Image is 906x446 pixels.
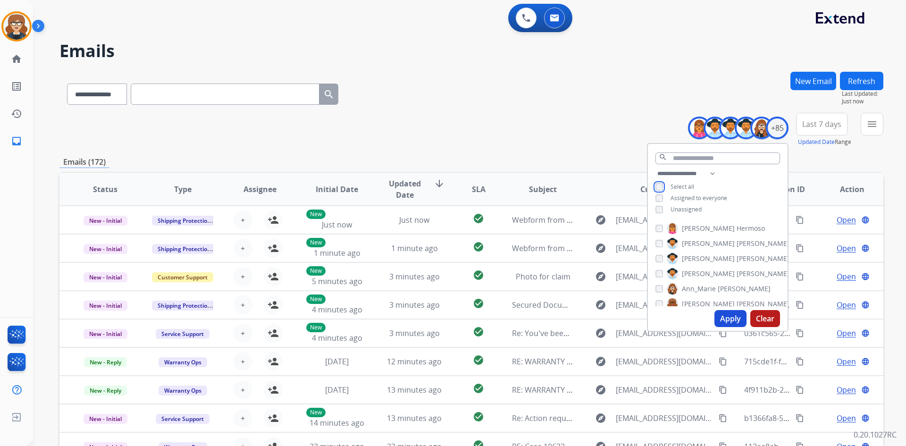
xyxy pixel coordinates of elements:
[837,328,856,339] span: Open
[306,323,326,332] p: New
[391,243,438,253] span: 1 minute ago
[512,328,820,338] span: Re: You've been assigned a new service order: 5a462ed0-4857-4d60-962c-da358ffb5c7e
[512,215,726,225] span: Webform from [EMAIL_ADDRESS][DOMAIN_NAME] on [DATE]
[837,243,856,254] span: Open
[796,113,847,135] button: Last 7 days
[241,214,245,226] span: +
[837,299,856,311] span: Open
[84,244,127,254] span: New - Initial
[387,413,442,423] span: 13 minutes ago
[310,418,364,428] span: 14 minutes ago
[93,184,117,195] span: Status
[616,328,713,339] span: [EMAIL_ADDRESS][DOMAIN_NAME]
[389,328,440,338] span: 3 minutes ago
[234,409,252,428] button: +
[798,138,851,146] span: Range
[861,357,870,366] mat-icon: language
[796,357,804,366] mat-icon: content_copy
[84,272,127,282] span: New - Initial
[861,244,870,252] mat-icon: language
[671,194,727,202] span: Assigned to everyone
[671,205,702,213] span: Unassigned
[234,352,252,371] button: +
[616,412,713,424] span: [EMAIL_ADDRESS][DOMAIN_NAME]
[671,183,694,191] span: Select all
[737,254,789,263] span: [PERSON_NAME]
[312,333,362,343] span: 4 minutes ago
[616,384,713,396] span: [EMAIL_ADDRESS][DOMAIN_NAME]
[718,284,771,294] span: [PERSON_NAME]
[595,356,606,367] mat-icon: explore
[616,299,713,311] span: [EMAIL_ADDRESS][DOMAIN_NAME]
[512,356,749,367] span: RE: WARRANTY ACTIVATION [ thread::D4z0lIDHDQSYKRtdpfyhFDk:: ]
[861,386,870,394] mat-icon: language
[796,301,804,309] mat-icon: content_copy
[389,271,440,282] span: 3 minutes ago
[306,408,326,417] p: New
[714,310,747,327] button: Apply
[796,272,804,281] mat-icon: content_copy
[473,354,484,366] mat-icon: check_circle
[744,328,889,338] span: 0361c565-24b9-42ef-a9d7-7b16a6b466c9
[159,357,207,367] span: Warranty Ops
[837,271,856,282] span: Open
[241,328,245,339] span: +
[737,269,789,278] span: [PERSON_NAME]
[744,356,883,367] span: 715cde1f-f4e4-4ca7-b9fc-89ceaba34a81
[152,272,213,282] span: Customer Support
[268,356,279,367] mat-icon: person_add
[314,248,361,258] span: 1 minute ago
[719,386,727,394] mat-icon: content_copy
[11,53,22,65] mat-icon: home
[861,272,870,281] mat-icon: language
[241,243,245,254] span: +
[595,328,606,339] mat-icon: explore
[152,301,217,311] span: Shipping Protection
[306,266,326,276] p: New
[3,13,30,40] img: avatar
[84,386,127,396] span: New - Reply
[512,243,726,253] span: Webform from [EMAIL_ADDRESS][DOMAIN_NAME] on [DATE]
[682,299,735,309] span: [PERSON_NAME]
[399,215,429,225] span: Just now
[798,138,835,146] button: Updated Date
[837,384,856,396] span: Open
[243,184,277,195] span: Assignee
[84,329,127,339] span: New - Initial
[842,98,883,105] span: Just now
[268,412,279,424] mat-icon: person_add
[325,356,349,367] span: [DATE]
[156,329,210,339] span: Service Support
[312,276,362,286] span: 5 minutes ago
[306,210,326,219] p: New
[512,413,725,423] span: Re: Action required: Extend claim approved for replacement
[241,384,245,396] span: +
[840,72,883,90] button: Refresh
[796,216,804,224] mat-icon: content_copy
[268,328,279,339] mat-icon: person_add
[323,89,335,100] mat-icon: search
[640,184,677,195] span: Customer
[616,243,713,254] span: [EMAIL_ADDRESS][DOMAIN_NAME]
[866,118,878,130] mat-icon: menu
[595,384,606,396] mat-icon: explore
[59,156,109,168] p: Emails (172)
[737,299,789,309] span: [PERSON_NAME]
[512,385,749,395] span: RE: WARRANTY ACTIVATION [ thread::D4z0lIDHDQSYKRtdpfyhFDk:: ]
[473,411,484,422] mat-icon: check_circle
[325,385,349,395] span: [DATE]
[837,356,856,367] span: Open
[682,254,735,263] span: [PERSON_NAME]
[854,429,897,440] p: 0.20.1027RC
[744,385,886,395] span: 4f911b2b-2ea8-4cc1-aecf-911ea93d3596
[837,412,856,424] span: Open
[473,241,484,252] mat-icon: check_circle
[241,356,245,367] span: +
[837,214,856,226] span: Open
[861,414,870,422] mat-icon: language
[806,173,883,206] th: Action
[473,213,484,224] mat-icon: check_circle
[156,414,210,424] span: Service Support
[234,324,252,343] button: +
[750,310,780,327] button: Clear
